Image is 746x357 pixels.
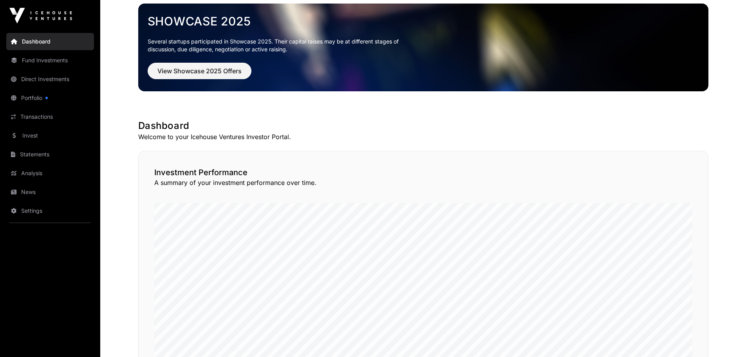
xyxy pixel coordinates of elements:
[6,183,94,201] a: News
[6,89,94,107] a: Portfolio
[148,38,411,53] p: Several startups participated in Showcase 2025. Their capital raises may be at different stages o...
[707,319,746,357] iframe: Chat Widget
[138,4,708,91] img: Showcase 2025
[6,202,94,219] a: Settings
[6,165,94,182] a: Analysis
[154,167,692,178] h2: Investment Performance
[148,71,251,78] a: View Showcase 2025 Offers
[6,108,94,125] a: Transactions
[148,63,251,79] button: View Showcase 2025 Offers
[138,120,708,132] h1: Dashboard
[6,52,94,69] a: Fund Investments
[157,66,242,76] span: View Showcase 2025 Offers
[148,14,699,28] a: Showcase 2025
[6,146,94,163] a: Statements
[6,71,94,88] a: Direct Investments
[6,33,94,50] a: Dashboard
[138,132,708,141] p: Welcome to your Icehouse Ventures Investor Portal.
[6,127,94,144] a: Invest
[154,178,692,187] p: A summary of your investment performance over time.
[9,8,72,24] img: Icehouse Ventures Logo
